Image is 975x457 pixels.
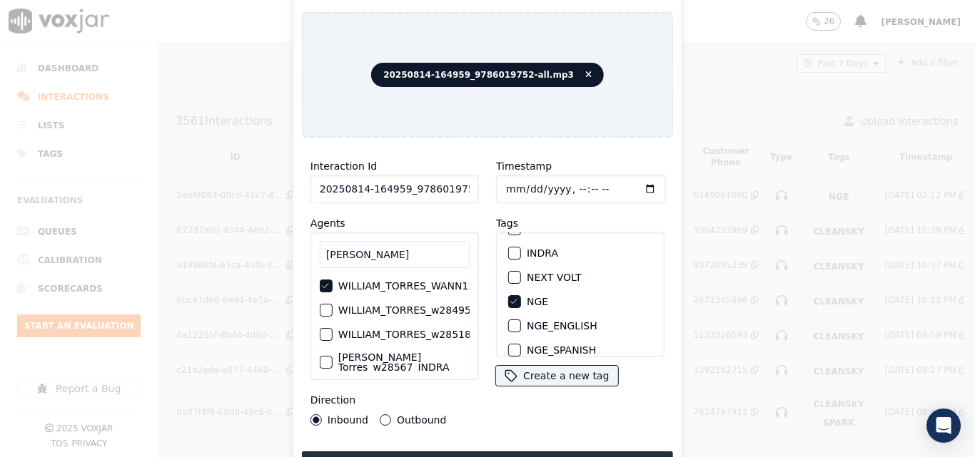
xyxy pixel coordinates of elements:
label: Inbound [328,415,368,425]
label: NEXT VOLT [527,272,581,282]
label: Tags [496,217,518,229]
label: Direction [310,394,355,406]
input: reference id, file name, etc [310,175,479,203]
label: Agents [310,217,345,229]
label: NGE_SPANISH [527,345,596,355]
label: Timestamp [496,160,552,172]
input: Search Agents... [320,241,470,268]
label: [PERSON_NAME] Torres_w28567_INDRA [338,352,470,372]
label: NGE [527,297,548,307]
label: Interaction Id [310,160,377,172]
label: WILLIAM_TORRES_w28518_CLEANSKY [338,329,528,339]
label: ELECTRA SPARK [527,224,607,234]
div: Open Intercom Messenger [926,409,961,443]
label: INDRA [527,248,558,258]
label: WILLIAM_TORRES_w28495_NEXT_VOLT [338,305,532,315]
label: NGE_ENGLISH [527,321,597,331]
label: WILLIAM_TORRES_WANN1205_NGE [338,281,515,291]
span: 20250814-164959_9786019752-all.mp3 [371,63,604,87]
label: Outbound [397,415,446,425]
button: Create a new tag [496,366,617,386]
